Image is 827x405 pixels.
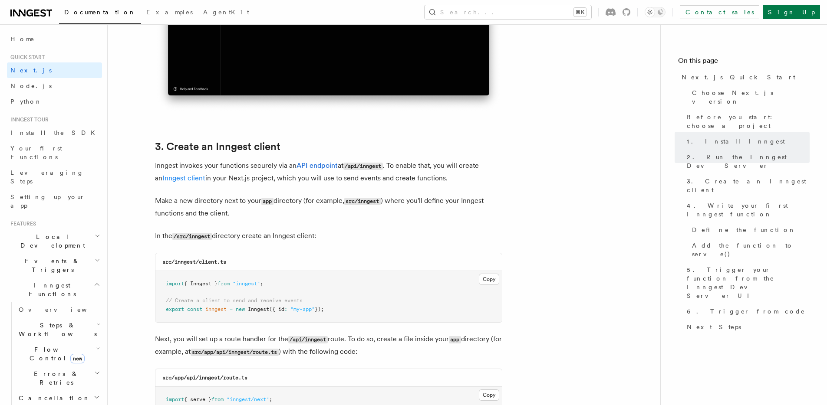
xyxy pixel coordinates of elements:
[19,306,108,313] span: Overview
[15,366,102,390] button: Errors & Retries
[203,9,249,16] span: AgentKit
[683,304,810,319] a: 6. Trigger from code
[683,149,810,173] a: 2. Run the Inngest Dev Server
[687,137,785,146] span: 1. Install Inngest
[7,229,102,253] button: Local Development
[687,307,805,316] span: 6. Trigger from code
[155,333,502,358] p: Next, you will set up a route handler for the route. To do so, create a file inside your director...
[187,306,202,312] span: const
[205,306,227,312] span: inngest
[166,297,303,304] span: // Create a client to send and receive events
[7,253,102,278] button: Events & Triggers
[146,9,193,16] span: Examples
[155,140,280,153] a: 3. Create an Inngest client
[7,31,102,47] a: Home
[10,193,85,209] span: Setting up your app
[191,349,279,356] code: src/app/api/inngest/route.ts
[7,281,94,298] span: Inngest Functions
[687,201,810,219] span: 4. Write your first Inngest function
[678,56,810,69] h4: On this page
[260,281,263,287] span: ;
[7,54,45,61] span: Quick start
[449,336,461,343] code: app
[15,345,96,363] span: Flow Control
[166,306,184,312] span: export
[692,241,810,258] span: Add the function to serve()
[248,306,269,312] span: Inngest
[155,195,502,219] p: Make a new directory next to your directory (for example, ) where you'll define your Inngest func...
[172,233,212,240] code: /src/inngest
[10,67,52,74] span: Next.js
[15,342,102,366] button: Flow Controlnew
[288,336,328,343] code: /api/inngest
[155,160,502,184] p: Inngest invokes your functions securely via an at . To enable that, you will create an in your Ne...
[230,306,233,312] span: =
[64,9,136,16] span: Documentation
[284,306,287,312] span: :
[10,145,62,160] span: Your first Functions
[162,375,247,381] code: src/app/api/inngest/route.ts
[7,257,95,274] span: Events & Triggers
[687,177,810,194] span: 3. Create an Inngest client
[211,396,224,402] span: from
[233,281,260,287] span: "inngest"
[10,98,42,105] span: Python
[7,165,102,189] a: Leveraging Steps
[7,140,102,165] a: Your first Functions
[7,189,102,213] a: Setting up your app
[162,174,205,182] a: Inngest client
[155,230,502,242] p: In the directory create an Inngest client:
[687,265,810,300] span: 5. Trigger your function from the Inngest Dev Server UI
[15,394,90,402] span: Cancellation
[236,306,245,312] span: new
[479,389,499,401] button: Copy
[683,262,810,304] a: 5. Trigger your function from the Inngest Dev Server UI
[645,7,666,17] button: Toggle dark mode
[7,94,102,109] a: Python
[678,69,810,85] a: Next.js Quick Start
[687,323,741,331] span: Next Steps
[343,163,383,170] code: /api/inngest
[683,109,810,134] a: Before you start: choose a project
[162,259,226,265] code: src/inngest/client.ts
[269,306,284,312] span: ({ id
[166,396,184,402] span: import
[59,3,141,24] a: Documentation
[683,198,810,222] a: 4. Write your first Inngest function
[15,369,94,387] span: Errors & Retries
[297,161,338,170] a: API endpoint
[7,232,95,250] span: Local Development
[683,173,810,198] a: 3. Create an Inngest client
[682,73,795,82] span: Next.js Quick Start
[680,5,759,19] a: Contact sales
[198,3,254,23] a: AgentKit
[184,281,217,287] span: { Inngest }
[687,113,810,130] span: Before you start: choose a project
[425,5,591,19] button: Search...⌘K
[7,62,102,78] a: Next.js
[574,8,586,16] kbd: ⌘K
[683,134,810,149] a: 1. Install Inngest
[344,198,381,205] code: src/inngest
[7,220,36,227] span: Features
[70,354,85,363] span: new
[15,317,102,342] button: Steps & Workflows
[692,225,796,234] span: Define the function
[763,5,820,19] a: Sign Up
[227,396,269,402] span: "inngest/next"
[692,88,810,106] span: Choose Next.js version
[166,281,184,287] span: import
[689,238,810,262] a: Add the function to serve()
[689,222,810,238] a: Define the function
[10,129,100,136] span: Install the SDK
[141,3,198,23] a: Examples
[683,319,810,335] a: Next Steps
[315,306,324,312] span: });
[15,302,102,317] a: Overview
[10,169,84,185] span: Leveraging Steps
[269,396,272,402] span: ;
[261,198,273,205] code: app
[7,125,102,140] a: Install the SDK
[7,116,49,123] span: Inngest tour
[10,82,52,89] span: Node.js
